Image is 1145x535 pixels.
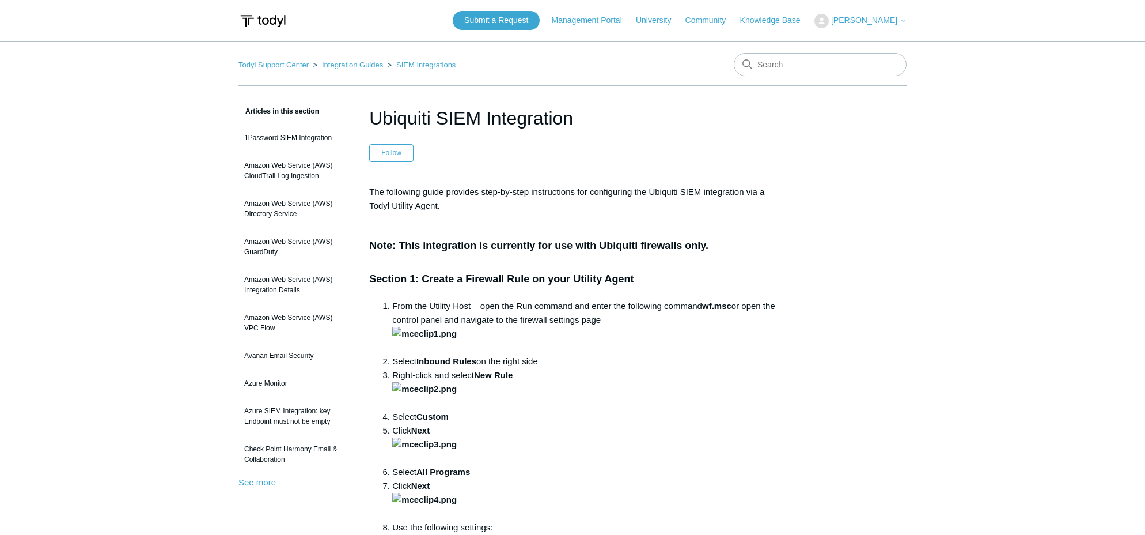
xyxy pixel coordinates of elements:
[636,14,683,27] a: University
[392,481,457,504] strong: Next
[238,307,352,339] a: Amazon Web Service (AWS) VPC Flow
[385,61,456,69] li: SIEM Integrations
[392,479,776,521] li: Click
[238,477,276,487] a: See more
[369,104,776,132] h1: Ubiquiti SIEM Integration
[392,368,776,410] li: Right-click and select
[474,370,513,380] strong: New Rule
[416,412,449,421] strong: Custom
[396,61,456,69] a: SIEM Integrations
[416,356,476,366] strong: Inbound Rules
[392,425,457,449] strong: Next
[238,61,311,69] li: Todyl Support Center
[416,467,470,477] strong: All Programs
[238,155,352,187] a: Amazon Web Service (AWS) CloudTrail Log Ingestion
[392,299,776,355] li: From the Utility Host – open the Run command and enter the following command or open the control ...
[392,438,457,451] img: mceclip3.png
[238,372,352,394] a: Azure Monitor
[453,11,540,30] a: Submit a Request
[734,53,907,76] input: Search
[311,61,385,69] li: Integration Guides
[238,127,352,149] a: 1Password SIEM Integration
[238,231,352,263] a: Amazon Web Service (AWS) GuardDuty
[685,14,738,27] a: Community
[392,410,776,424] li: Select
[238,400,352,432] a: Azure SIEM Integration: key Endpoint must not be empty
[392,327,457,341] img: mceclip1.png
[238,10,287,32] img: Todyl Support Center Help Center home page
[702,301,731,311] strong: wf.msc
[392,382,457,396] img: mceclip2.png
[238,269,352,301] a: Amazon Web Service (AWS) Integration Details
[392,493,457,507] img: mceclip4.png
[238,61,309,69] a: Todyl Support Center
[238,438,352,470] a: Check Point Harmony Email & Collaboration
[552,14,634,27] a: Management Portal
[238,107,319,115] span: Articles in this section
[369,144,414,161] button: Follow Article
[831,16,897,25] span: [PERSON_NAME]
[238,193,352,225] a: Amazon Web Service (AWS) Directory Service
[392,355,776,368] li: Select on the right side
[392,424,776,465] li: Click
[740,14,812,27] a: Knowledge Base
[322,61,383,69] a: Integration Guides
[814,14,907,28] button: [PERSON_NAME]
[238,345,352,367] a: Avanan Email Security
[369,221,776,288] h3: Note: This integration is currently for use with Ubiquiti firewalls only. Section 1: Create a Fir...
[392,465,776,479] li: Select
[369,185,776,213] p: The following guide provides step-by-step instructions for configuring the Ubiquiti SIEM integrat...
